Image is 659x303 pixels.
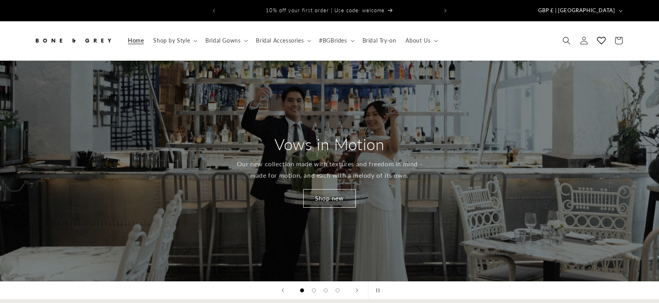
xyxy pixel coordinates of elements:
[314,32,357,49] summary: #BGBrides
[437,3,454,18] button: Next announcement
[406,37,430,44] span: About Us
[153,37,190,44] span: Shop by Style
[274,134,384,154] h2: Vows in Motion
[368,282,385,299] button: Pause slideshow
[236,158,423,181] p: Our new collection made with textures and freedom in mind - made for motion, and each with a melo...
[34,32,113,49] img: Bone and Grey Bridal
[533,3,626,18] button: GBP £ | [GEOGRAPHIC_DATA]
[296,284,308,296] button: Load slide 1 of 4
[308,284,320,296] button: Load slide 2 of 4
[358,32,401,49] a: Bridal Try-on
[128,37,144,44] span: Home
[274,282,291,299] button: Previous slide
[348,282,366,299] button: Next slide
[362,37,396,44] span: Bridal Try-on
[319,37,347,44] span: #BGBrides
[256,37,304,44] span: Bridal Accessories
[148,32,201,49] summary: Shop by Style
[558,32,575,49] summary: Search
[205,3,223,18] button: Previous announcement
[201,32,251,49] summary: Bridal Gowns
[205,37,240,44] span: Bridal Gowns
[123,32,148,49] a: Home
[251,32,314,49] summary: Bridal Accessories
[266,7,385,13] span: 10% off your first order | Use code: welcome
[303,189,356,208] a: Shop new
[401,32,441,49] summary: About Us
[320,284,332,296] button: Load slide 3 of 4
[30,29,115,52] a: Bone and Grey Bridal
[332,284,344,296] button: Load slide 4 of 4
[538,7,615,15] span: GBP £ | [GEOGRAPHIC_DATA]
